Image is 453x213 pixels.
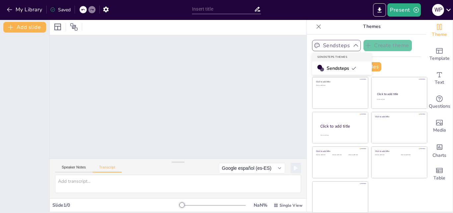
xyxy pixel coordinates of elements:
[5,4,45,15] button: My Library
[426,114,453,138] div: Add images, graphics, shapes or video
[387,3,421,17] button: Present
[316,80,363,83] div: Click to add title
[192,4,254,14] input: Insert title
[375,150,422,153] div: Click to add title
[93,165,122,172] button: Transcript
[252,202,268,208] div: NaN %
[373,3,386,17] button: Export to PowerPoint
[219,163,285,173] button: Google español (es-ES)
[435,79,444,86] span: Text
[432,3,444,17] button: W p
[316,85,363,86] div: Click to add text
[426,138,453,162] div: Add charts and graphs
[312,53,372,61] div: Sendsteps Themes
[52,22,63,32] div: Layout
[375,115,422,118] div: Click to add title
[426,19,453,43] div: Change the overall theme
[50,7,71,13] div: Saved
[377,92,421,96] div: Click to add title
[52,202,182,208] div: Slide 1 / 0
[401,154,422,156] div: Click to add text
[429,103,450,110] span: Questions
[433,127,446,134] span: Media
[55,165,93,172] button: Speaker Notes
[375,154,396,156] div: Click to add text
[426,66,453,90] div: Add text boxes
[432,152,446,159] span: Charts
[320,135,362,136] div: Click to add body
[320,124,363,129] div: Click to add title
[291,163,301,173] button: Play
[432,4,444,16] div: W p
[312,40,361,51] button: Sendsteps
[327,65,356,71] span: Sendsteps
[363,40,412,51] button: Create theme
[426,90,453,114] div: Get real-time input from your audience
[426,43,453,66] div: Add ready made slides
[349,154,363,156] div: Click to add text
[280,203,302,208] span: Single View
[3,22,46,33] button: Add slide
[429,55,450,62] span: Template
[316,154,331,156] div: Click to add text
[70,23,78,31] span: Position
[432,31,447,38] span: Theme
[426,162,453,186] div: Add a table
[332,154,347,156] div: Click to add text
[324,19,420,35] p: Themes
[377,99,421,100] div: Click to add text
[316,150,363,153] div: Click to add title
[433,174,445,182] span: Table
